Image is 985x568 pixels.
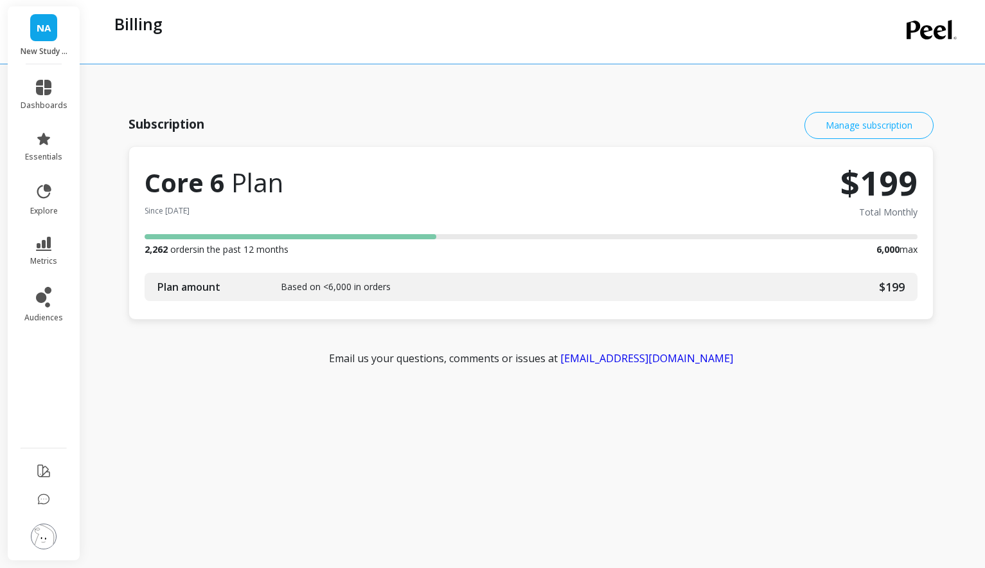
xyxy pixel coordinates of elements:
button: Manage subscription [804,112,934,139]
span: metrics [30,256,57,266]
span: Since [DATE] [145,206,283,216]
span: explore [30,206,58,216]
b: 6,000 [876,243,900,255]
p: New Study - Amazon [21,46,67,57]
b: 2,262 [145,243,168,255]
p: Email us your questions, comments or issues at [159,351,903,366]
span: Plan amount [157,279,281,295]
span: NA [37,21,51,35]
h3: Subscription [129,115,204,134]
span: Total Monthly [859,205,918,220]
img: profile picture [31,524,57,549]
span: Core 6 [145,162,283,203]
span: Plan [231,165,283,200]
span: audiences [24,313,63,323]
span: dashboards [21,100,67,111]
p: Billing [114,13,163,35]
span: Based on <6,000 in orders [281,280,391,293]
span: max [876,242,918,257]
a: [EMAIL_ADDRESS][DOMAIN_NAME] [560,351,733,365]
span: $199 [840,162,918,203]
span: $199 [879,278,905,296]
span: essentials [25,152,62,162]
span: orders in the past 12 months [145,242,288,257]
